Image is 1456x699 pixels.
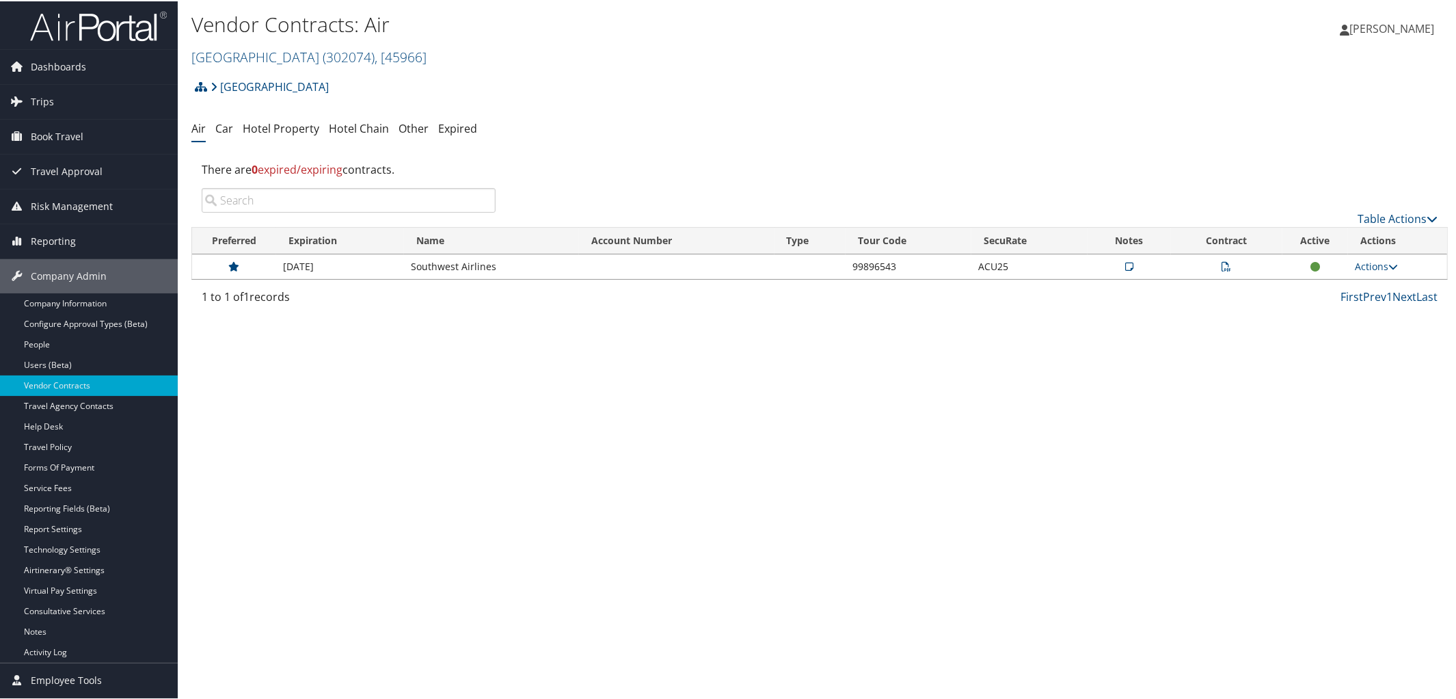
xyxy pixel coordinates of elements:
th: Notes: activate to sort column ascending [1088,226,1171,253]
td: [DATE] [276,253,404,278]
a: First [1340,288,1363,303]
span: Dashboards [31,49,86,83]
th: SecuRate: activate to sort column ascending [971,226,1088,253]
span: Book Travel [31,118,83,153]
td: 99896543 [846,253,971,278]
img: airportal-logo.png [30,9,167,41]
a: Prev [1363,288,1386,303]
span: Reporting [31,223,76,257]
a: Car [215,120,233,135]
span: , [ 45966 ] [375,47,427,65]
div: There are contracts. [191,150,1448,187]
a: Air [191,120,206,135]
h1: Vendor Contracts: Air [191,9,1029,38]
a: Hotel Property [243,120,319,135]
a: [GEOGRAPHIC_DATA] [211,72,329,99]
th: Expiration: activate to sort column ascending [276,226,404,253]
a: Hotel Chain [329,120,389,135]
span: Employee Tools [31,662,102,696]
div: 1 to 1 of records [202,287,496,311]
th: Type: activate to sort column ascending [774,226,846,253]
span: [PERSON_NAME] [1349,20,1434,35]
a: [GEOGRAPHIC_DATA] [191,47,427,65]
span: Trips [31,83,54,118]
span: expired/expiring [252,161,342,176]
span: Travel Approval [31,153,103,187]
a: [PERSON_NAME] [1340,7,1448,48]
input: Search [202,187,496,211]
th: Active: activate to sort column ascending [1282,226,1348,253]
td: Southwest Airlines [404,253,579,278]
span: 1 [243,288,250,303]
th: Preferred: activate to sort column ascending [192,226,276,253]
th: Name: activate to sort column ascending [404,226,579,253]
a: Expired [438,120,477,135]
td: ACU25 [971,253,1088,278]
a: 1 [1386,288,1392,303]
th: Account Number: activate to sort column ascending [579,226,774,253]
span: ( 302074 ) [323,47,375,65]
span: Risk Management [31,188,113,222]
span: Company Admin [31,258,107,292]
th: Contract: activate to sort column ascending [1171,226,1282,253]
th: Actions [1348,226,1447,253]
th: Tour Code: activate to sort column ascending [846,226,971,253]
a: Last [1416,288,1438,303]
a: Next [1392,288,1416,303]
a: Table Actions [1358,210,1438,225]
a: Other [399,120,429,135]
strong: 0 [252,161,258,176]
a: Actions [1355,259,1398,272]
